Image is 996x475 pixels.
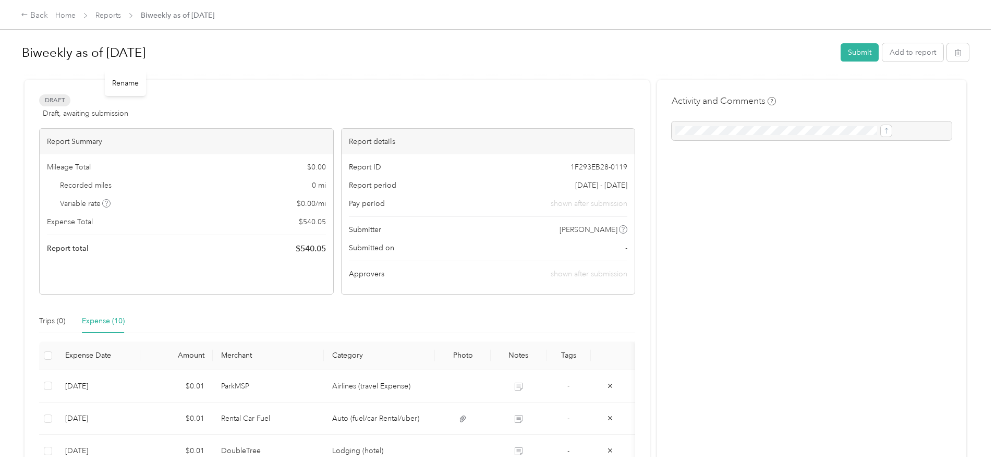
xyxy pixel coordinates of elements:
[555,351,582,360] div: Tags
[95,11,121,20] a: Reports
[21,9,48,22] div: Back
[82,315,125,327] div: Expense (10)
[567,414,569,423] span: -
[882,43,943,62] button: Add to report
[140,435,213,467] td: $0.01
[39,94,70,106] span: Draft
[349,224,381,235] span: Submitter
[43,108,128,119] span: Draft, awaiting submission
[213,370,324,403] td: ParkMSP
[491,342,546,370] th: Notes
[567,446,569,455] span: -
[672,94,776,107] h4: Activity and Comments
[546,370,591,403] td: -
[546,435,591,467] td: -
[296,242,326,255] span: $ 540.05
[342,129,635,154] div: Report details
[57,342,140,370] th: Expense Date
[841,43,879,62] button: Submit
[625,242,627,253] span: -
[299,216,326,227] span: $ 540.05
[57,370,140,403] td: 9-26-2025
[55,11,76,20] a: Home
[140,370,213,403] td: $0.01
[307,162,326,173] span: $ 0.00
[349,269,384,279] span: Approvers
[213,342,324,370] th: Merchant
[60,180,112,191] span: Recorded miles
[560,224,617,235] span: [PERSON_NAME]
[324,403,435,435] td: Auto (fuel/car Rental/uber)
[546,342,591,370] th: Tags
[213,403,324,435] td: Rental Car Fuel
[60,198,111,209] span: Variable rate
[349,198,385,209] span: Pay period
[349,242,394,253] span: Submitted on
[938,417,996,475] iframe: Everlance-gr Chat Button Frame
[140,342,213,370] th: Amount
[575,180,627,191] span: [DATE] - [DATE]
[213,435,324,467] td: DoubleTree
[39,315,65,327] div: Trips (0)
[324,435,435,467] td: Lodging (hotel)
[40,129,333,154] div: Report Summary
[22,40,833,65] h1: Biweekly as of September 22 2025
[57,435,140,467] td: 9-26-2025
[349,162,381,173] span: Report ID
[551,198,627,209] span: shown after submission
[47,243,89,254] span: Report total
[435,342,491,370] th: Photo
[570,162,627,173] span: 1F293EB28-0119
[324,342,435,370] th: Category
[105,70,146,96] div: Rename
[324,370,435,403] td: Airlines (travel Expense)
[297,198,326,209] span: $ 0.00 / mi
[141,10,214,21] span: Biweekly as of [DATE]
[47,162,91,173] span: Mileage Total
[57,403,140,435] td: 9-26-2025
[47,216,93,227] span: Expense Total
[312,180,326,191] span: 0 mi
[546,403,591,435] td: -
[349,180,396,191] span: Report period
[140,403,213,435] td: $0.01
[551,270,627,278] span: shown after submission
[567,381,569,390] span: -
